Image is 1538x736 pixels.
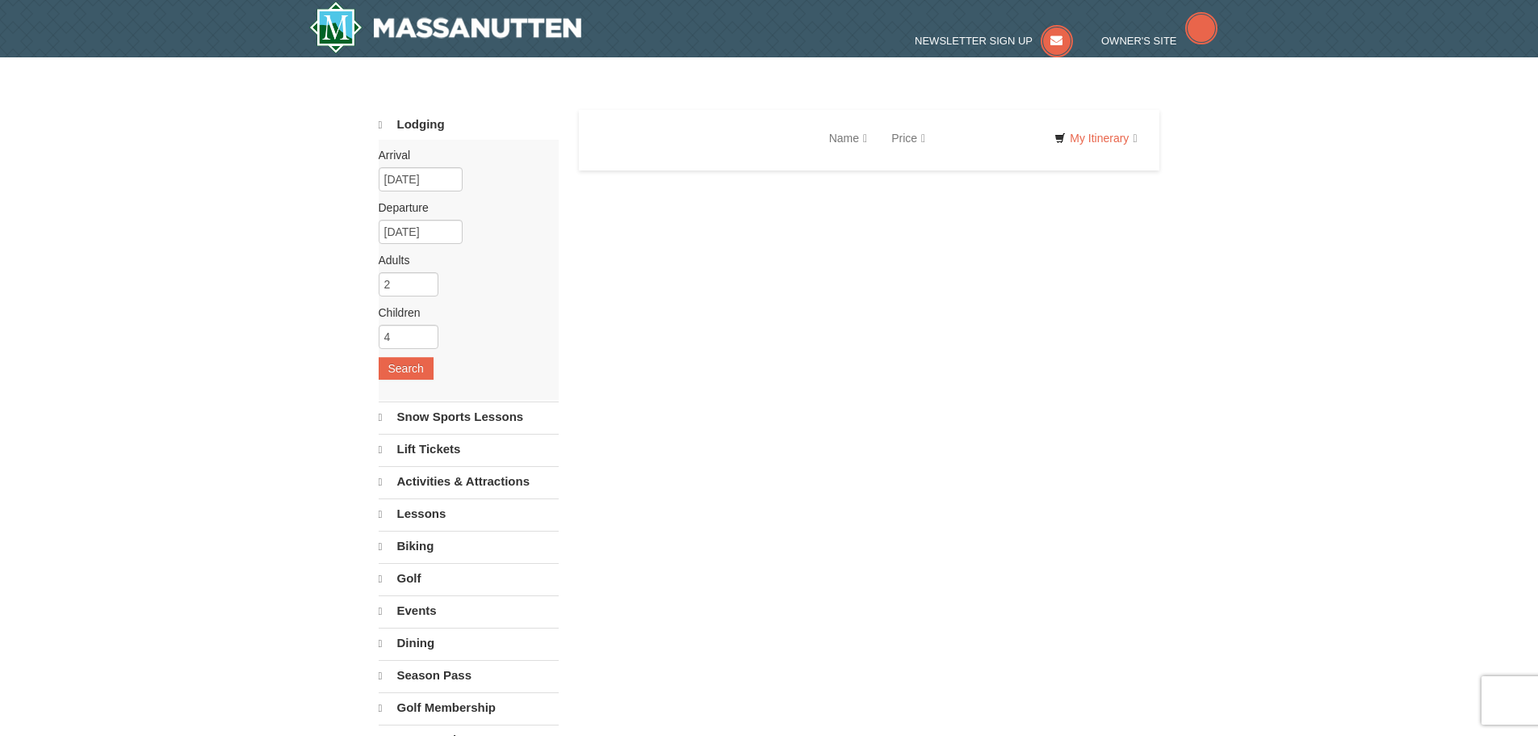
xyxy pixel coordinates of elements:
a: Lessons [379,498,559,529]
a: Price [879,122,937,154]
a: Lift Tickets [379,434,559,465]
a: My Itinerary [1044,126,1147,150]
span: Owner's Site [1101,35,1177,47]
button: Search [379,357,434,380]
a: Owner's Site [1101,35,1217,47]
label: Departure [379,200,547,216]
span: Newsletter Sign Up [915,35,1033,47]
a: Biking [379,531,559,561]
label: Adults [379,252,547,268]
label: Children [379,305,547,321]
a: Lodging [379,110,559,140]
img: Massanutten Resort Logo [309,2,582,53]
a: Dining [379,628,559,658]
a: Activities & Attractions [379,466,559,497]
label: Arrival [379,147,547,163]
a: Season Pass [379,660,559,691]
a: Name [817,122,879,154]
a: Events [379,595,559,626]
a: Newsletter Sign Up [915,35,1073,47]
a: Golf Membership [379,692,559,723]
a: Golf [379,563,559,594]
a: Snow Sports Lessons [379,402,559,432]
a: Massanutten Resort [309,2,582,53]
